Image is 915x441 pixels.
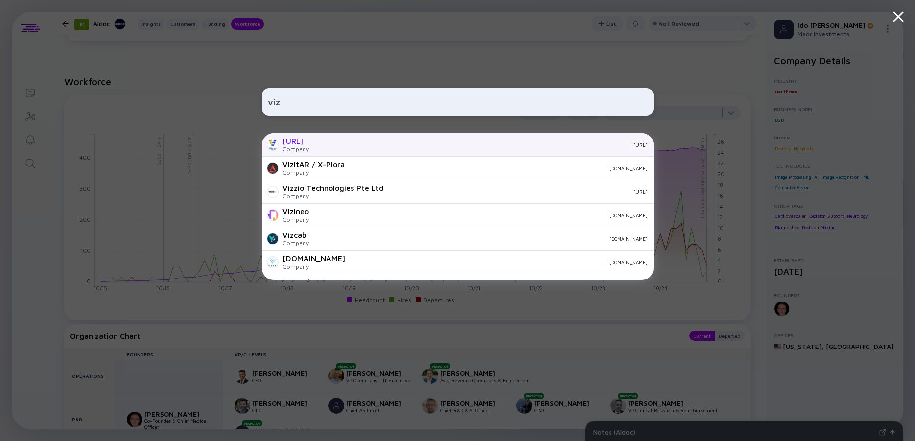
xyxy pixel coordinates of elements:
[282,160,345,169] div: VizitAR / X-Plora
[282,216,309,223] div: Company
[282,145,309,153] div: Company
[392,189,648,195] div: [URL]
[317,142,648,148] div: [URL]
[353,259,648,265] div: [DOMAIN_NAME]
[268,93,648,111] input: Search Company or Investor...
[282,192,384,200] div: Company
[317,212,648,218] div: [DOMAIN_NAME]
[282,254,345,263] div: [DOMAIN_NAME]
[282,278,316,286] div: Vizipedia
[282,169,345,176] div: Company
[352,165,648,171] div: [DOMAIN_NAME]
[282,239,309,247] div: Company
[282,137,309,145] div: [URL]
[282,207,309,216] div: Vizineo
[282,184,384,192] div: Vizzio Technologies Pte Ltd
[317,236,648,242] div: [DOMAIN_NAME]
[282,263,345,270] div: Company
[282,231,309,239] div: Vizcab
